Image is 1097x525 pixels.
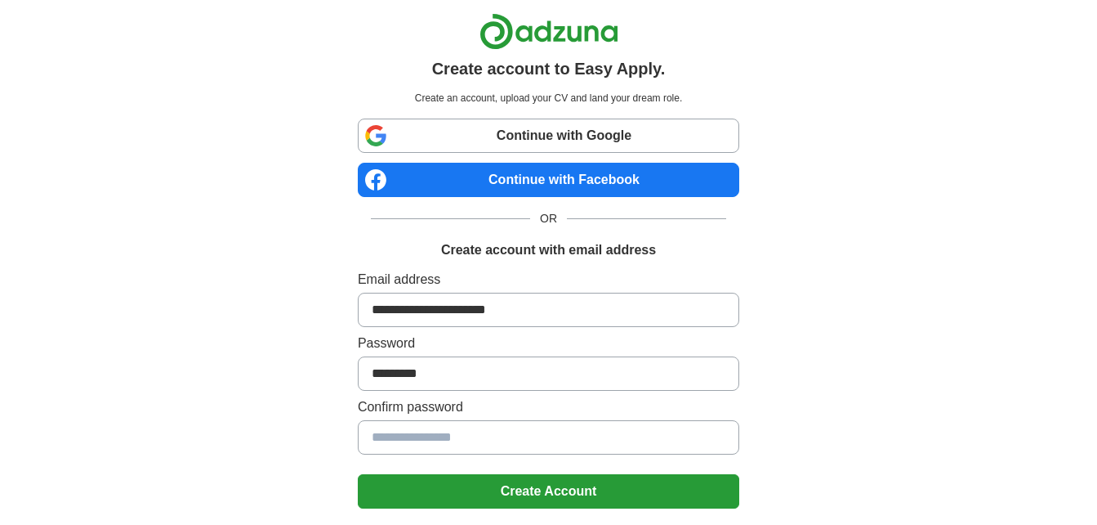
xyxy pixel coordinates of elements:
p: Create an account, upload your CV and land your dream role. [361,91,736,105]
h1: Create account to Easy Apply. [432,56,666,81]
img: Adzuna logo [479,13,618,50]
a: Continue with Google [358,119,739,153]
label: Confirm password [358,397,739,417]
label: Password [358,334,739,353]
label: Email address [358,270,739,289]
span: OR [530,210,567,227]
button: Create Account [358,474,739,509]
a: Continue with Facebook [358,163,739,197]
h1: Create account with email address [441,240,656,260]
